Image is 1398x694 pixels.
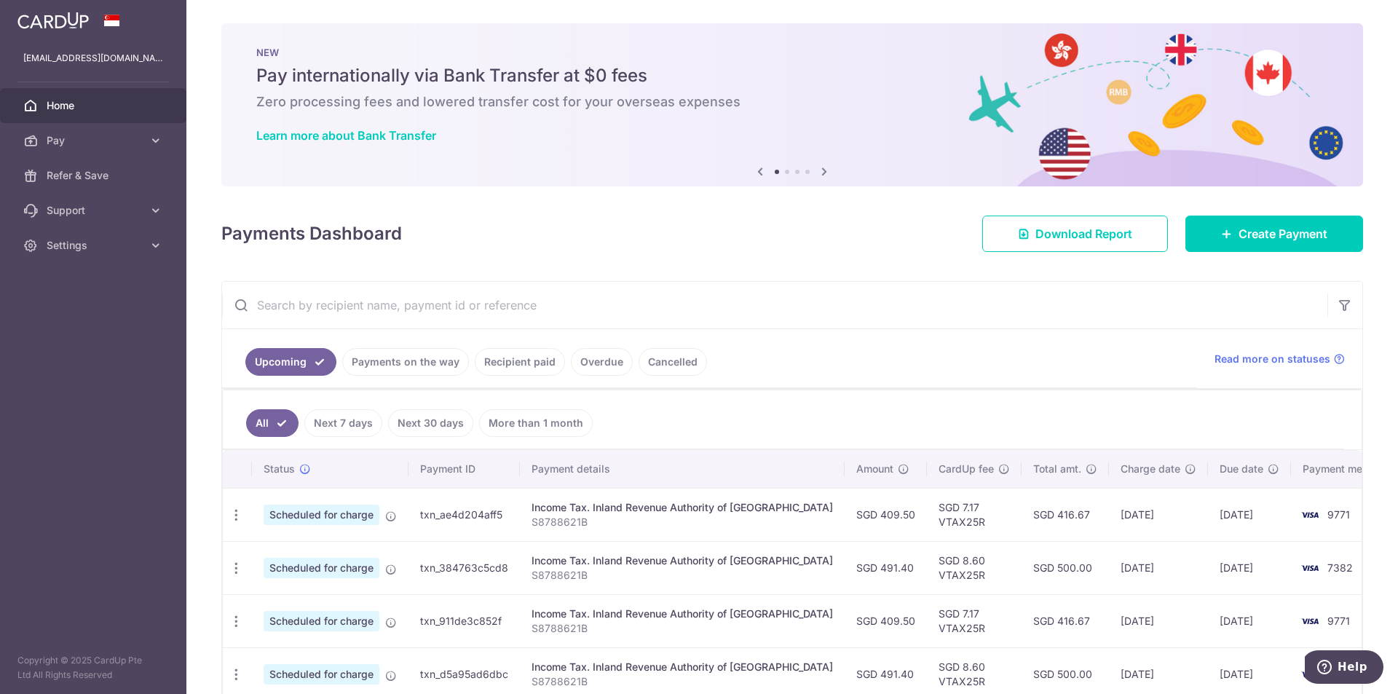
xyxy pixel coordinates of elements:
span: Scheduled for charge [264,558,379,578]
td: SGD 491.40 [845,541,927,594]
img: CardUp [17,12,89,29]
span: Scheduled for charge [264,505,379,525]
a: Create Payment [1185,216,1363,252]
a: Learn more about Bank Transfer [256,128,436,143]
td: [DATE] [1109,594,1208,647]
span: Read more on statuses [1215,352,1330,366]
img: Bank Card [1295,612,1324,630]
div: Income Tax. Inland Revenue Authority of [GEOGRAPHIC_DATA] [532,607,833,621]
h4: Payments Dashboard [221,221,402,247]
p: S8788621B [532,568,833,583]
p: S8788621B [532,621,833,636]
a: Next 30 days [388,409,473,437]
p: S8788621B [532,515,833,529]
td: SGD 7.17 VTAX25R [927,594,1022,647]
td: [DATE] [1109,488,1208,541]
th: Payment details [520,450,845,488]
span: Create Payment [1239,225,1327,242]
a: Payments on the way [342,348,469,376]
span: 9771 [1327,508,1350,521]
img: Bank Card [1295,559,1324,577]
p: S8788621B [532,674,833,689]
td: [DATE] [1109,541,1208,594]
img: Bank Card [1295,506,1324,524]
a: Upcoming [245,348,336,376]
p: NEW [256,47,1328,58]
td: SGD 500.00 [1022,541,1109,594]
span: Amount [856,462,893,476]
span: Scheduled for charge [264,664,379,685]
td: txn_384763c5cd8 [408,541,520,594]
span: 9771 [1327,615,1350,627]
td: SGD 7.17 VTAX25R [927,488,1022,541]
span: Settings [47,238,143,253]
span: Charge date [1121,462,1180,476]
span: Download Report [1035,225,1132,242]
span: Home [47,98,143,113]
a: All [246,409,299,437]
td: [DATE] [1208,594,1291,647]
input: Search by recipient name, payment id or reference [222,282,1327,328]
td: [DATE] [1208,488,1291,541]
td: txn_ae4d204aff5 [408,488,520,541]
td: [DATE] [1208,541,1291,594]
a: Read more on statuses [1215,352,1345,366]
span: Support [47,203,143,218]
td: SGD 416.67 [1022,488,1109,541]
div: Income Tax. Inland Revenue Authority of [GEOGRAPHIC_DATA] [532,553,833,568]
a: Cancelled [639,348,707,376]
div: Income Tax. Inland Revenue Authority of [GEOGRAPHIC_DATA] [532,660,833,674]
td: SGD 409.50 [845,488,927,541]
a: More than 1 month [479,409,593,437]
span: CardUp fee [939,462,994,476]
iframe: Opens a widget where you can find more information [1305,650,1383,687]
a: Download Report [982,216,1168,252]
span: Due date [1220,462,1263,476]
th: Payment ID [408,450,520,488]
h5: Pay internationally via Bank Transfer at $0 fees [256,64,1328,87]
span: 7382 [1327,561,1353,574]
td: SGD 416.67 [1022,594,1109,647]
td: txn_911de3c852f [408,594,520,647]
p: [EMAIL_ADDRESS][DOMAIN_NAME] [23,51,163,66]
a: Overdue [571,348,633,376]
a: Next 7 days [304,409,382,437]
span: Scheduled for charge [264,611,379,631]
a: Recipient paid [475,348,565,376]
span: Pay [47,133,143,148]
td: SGD 8.60 VTAX25R [927,541,1022,594]
div: Income Tax. Inland Revenue Authority of [GEOGRAPHIC_DATA] [532,500,833,515]
img: Bank Card [1295,666,1324,683]
h6: Zero processing fees and lowered transfer cost for your overseas expenses [256,93,1328,111]
span: Total amt. [1033,462,1081,476]
span: Status [264,462,295,476]
img: Bank transfer banner [221,23,1363,186]
span: Refer & Save [47,168,143,183]
td: SGD 409.50 [845,594,927,647]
